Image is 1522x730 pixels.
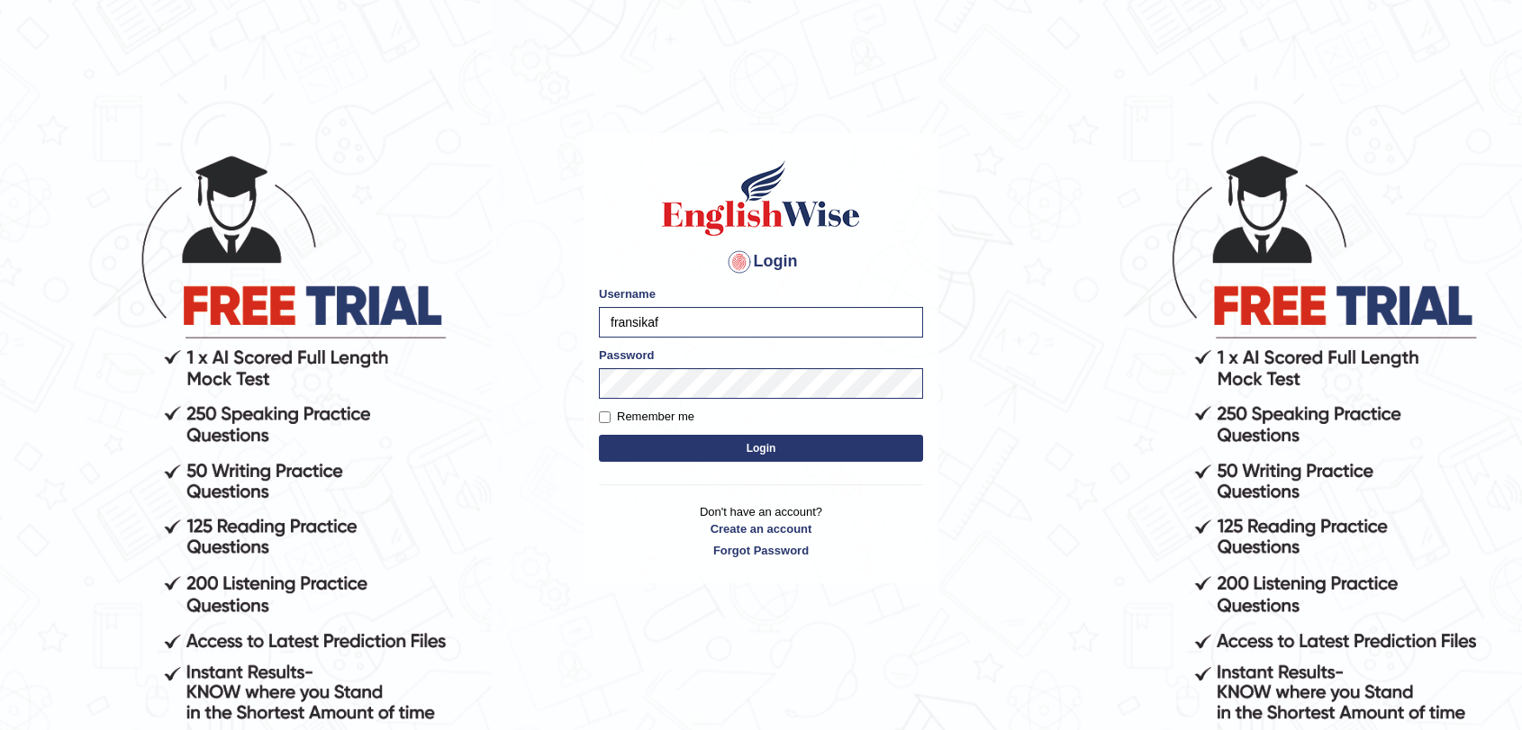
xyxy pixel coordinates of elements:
[599,285,656,302] label: Username
[599,520,923,537] a: Create an account
[599,542,923,559] a: Forgot Password
[599,408,694,426] label: Remember me
[599,248,923,276] h4: Login
[658,158,864,239] img: Logo of English Wise sign in for intelligent practice with AI
[599,411,611,423] input: Remember me
[599,347,654,364] label: Password
[599,435,923,462] button: Login
[599,503,923,559] p: Don't have an account?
